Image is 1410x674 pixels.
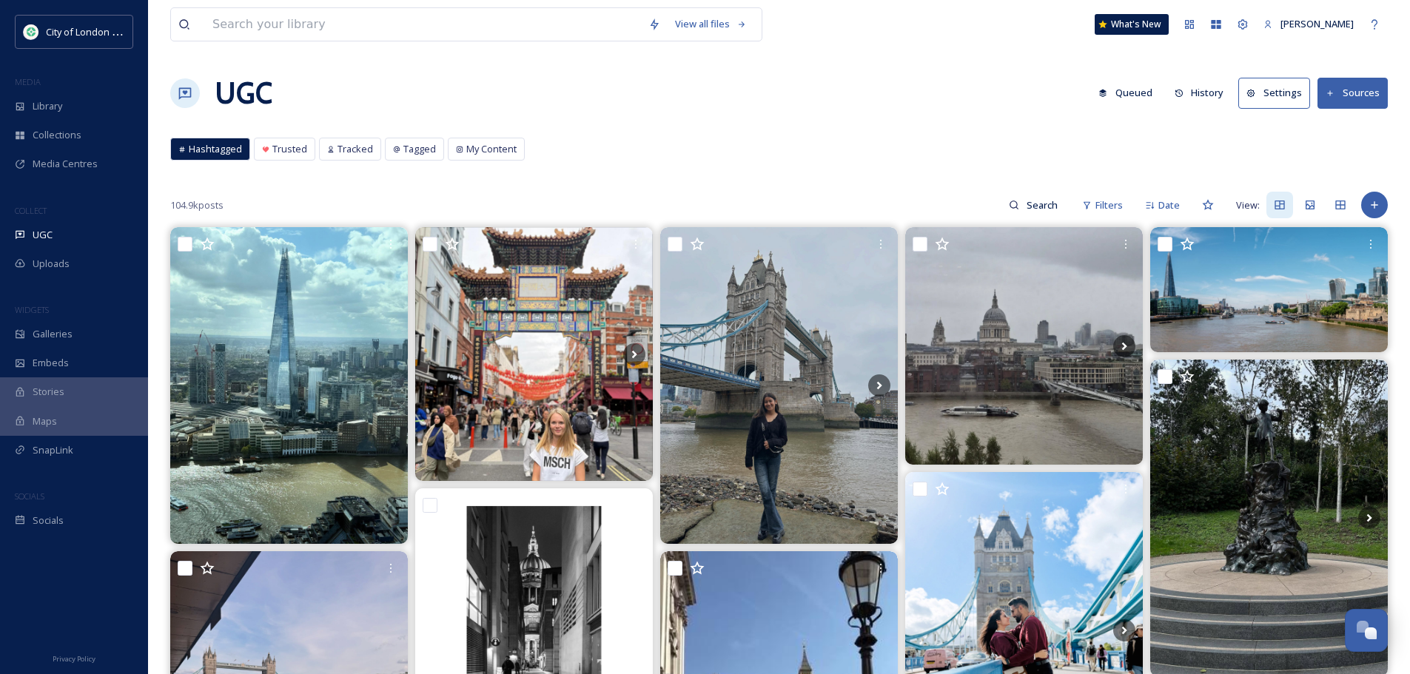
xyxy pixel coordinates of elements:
span: Trusted [272,142,307,156]
a: History [1167,78,1239,107]
span: [PERSON_NAME] [1280,17,1354,30]
img: 𝑅𝑒𝑚𝑒𝑚𝑏𝑒𝑟 𝑤ℎ𝑎𝑡 𝐴𝑣𝑖𝑐𝑖𝑖 𝑠𝑎𝑖𝑑. . . . . #london #england #westminsterabbey #picadellycircus #trafalger... [415,227,653,481]
span: Privacy Policy [53,654,95,664]
span: Library [33,99,62,113]
span: Socials [33,513,64,528]
span: COLLECT [15,205,47,216]
span: Media Centres [33,157,98,171]
img: Συννεφιασμένη Κυριακή (London's Version) . . . #throwback #wheninlondon #bigben #londoneye🎡 #stpa... [905,227,1143,465]
input: Search [1019,190,1067,220]
span: 104.9k posts [170,198,224,212]
span: Uploads [33,257,70,271]
a: Queued [1091,78,1167,107]
span: Collections [33,128,81,142]
span: Hashtagged [189,142,242,156]
img: 354633849_641918134643224_7365946917959491822_n.jpg [24,24,38,39]
span: City of London Corporation [46,24,165,38]
img: London, a view from the Tower Bridge #towerbridge #thames #thamesriver #shard #skygarden #towerof... [1150,227,1388,352]
a: View all files [668,10,754,38]
span: UGC [33,228,53,242]
span: SOCIALS [15,491,44,502]
a: [PERSON_NAME] [1256,10,1361,38]
a: What's New [1095,14,1169,35]
span: Maps [33,414,57,428]
a: Settings [1238,78,1317,108]
button: Open Chat [1345,609,1388,652]
span: Galleries [33,327,73,341]
a: Privacy Policy [53,649,95,667]
button: History [1167,78,1232,107]
span: Tagged [403,142,436,156]
span: Embeds [33,356,69,370]
a: UGC [215,71,272,115]
img: Bridging memories together…🌙🦋 #londondiaries #towerbridge #nepal🇳🇵 [660,227,898,544]
span: My Content [466,142,517,156]
span: Tracked [338,142,373,156]
button: Queued [1091,78,1160,107]
img: Hanging out at the sky garden, cracking views #skygarden #london #nofilter [170,227,408,544]
input: Search your library [205,8,641,41]
span: WIDGETS [15,304,49,315]
span: View: [1236,198,1260,212]
button: Sources [1317,78,1388,108]
span: MEDIA [15,76,41,87]
span: Filters [1095,198,1123,212]
span: SnapLink [33,443,73,457]
button: Settings [1238,78,1310,108]
span: Date [1158,198,1180,212]
span: Stories [33,385,64,399]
